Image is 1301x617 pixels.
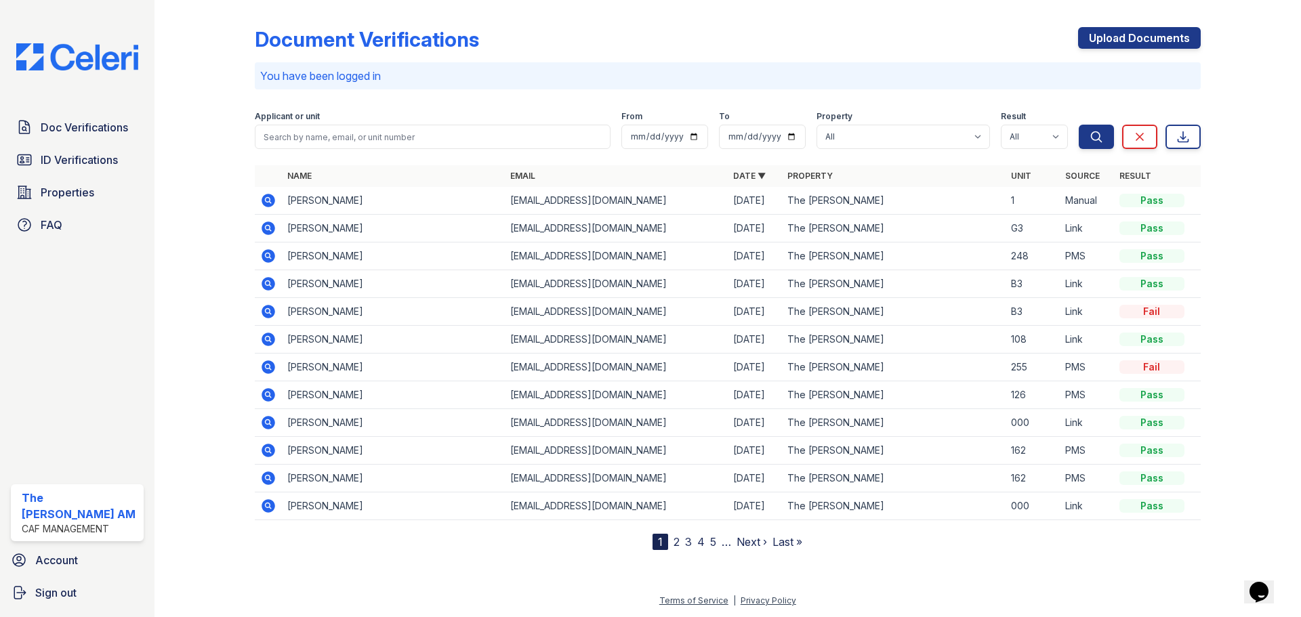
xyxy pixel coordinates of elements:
a: Property [787,171,833,181]
td: The [PERSON_NAME] [782,242,1005,270]
td: PMS [1060,242,1114,270]
a: 3 [685,535,692,549]
td: [PERSON_NAME] [282,381,505,409]
td: [EMAIL_ADDRESS][DOMAIN_NAME] [505,215,728,242]
a: Sign out [5,579,149,606]
td: [EMAIL_ADDRESS][DOMAIN_NAME] [505,437,728,465]
a: Unit [1011,171,1031,181]
td: B3 [1006,298,1060,326]
a: Last » [772,535,802,549]
td: G3 [1006,215,1060,242]
label: To [719,111,730,122]
a: Email [510,171,535,181]
td: [EMAIL_ADDRESS][DOMAIN_NAME] [505,187,728,215]
td: Link [1060,409,1114,437]
div: Fail [1119,360,1184,374]
a: 4 [697,535,705,549]
td: [PERSON_NAME] [282,492,505,520]
a: Upload Documents [1078,27,1201,49]
a: Doc Verifications [11,114,144,141]
div: The [PERSON_NAME] AM [22,490,138,522]
td: Link [1060,298,1114,326]
td: [DATE] [728,437,782,465]
td: Link [1060,215,1114,242]
td: [DATE] [728,270,782,298]
div: Pass [1119,416,1184,429]
td: 000 [1006,409,1060,437]
span: ID Verifications [41,152,118,168]
td: [DATE] [728,326,782,354]
td: [DATE] [728,215,782,242]
div: Pass [1119,471,1184,485]
div: CAF Management [22,522,138,536]
td: The [PERSON_NAME] [782,437,1005,465]
td: PMS [1060,437,1114,465]
td: [PERSON_NAME] [282,298,505,326]
td: The [PERSON_NAME] [782,409,1005,437]
td: [DATE] [728,409,782,437]
span: Account [35,552,78,568]
img: CE_Logo_Blue-a8612792a0a2168367f1c8372b55b34899dd931a85d93a1a3d3e32e68fde9ad4.png [5,43,149,70]
td: [DATE] [728,492,782,520]
td: 126 [1006,381,1060,409]
td: Link [1060,270,1114,298]
a: Account [5,547,149,574]
a: Date ▼ [733,171,766,181]
a: Terms of Service [659,595,728,605]
label: Applicant or unit [255,111,320,122]
td: [EMAIL_ADDRESS][DOMAIN_NAME] [505,242,728,270]
td: PMS [1060,381,1114,409]
td: [EMAIL_ADDRESS][DOMAIN_NAME] [505,492,728,520]
td: [DATE] [728,465,782,492]
label: From [621,111,642,122]
td: [PERSON_NAME] [282,215,505,242]
span: … [722,534,731,550]
a: ID Verifications [11,146,144,173]
td: 108 [1006,326,1060,354]
p: You have been logged in [260,68,1195,84]
td: [EMAIL_ADDRESS][DOMAIN_NAME] [505,326,728,354]
div: Pass [1119,444,1184,457]
td: 248 [1006,242,1060,270]
label: Result [1001,111,1026,122]
a: Result [1119,171,1151,181]
iframe: chat widget [1244,563,1287,603]
td: The [PERSON_NAME] [782,465,1005,492]
td: [DATE] [728,381,782,409]
td: [DATE] [728,187,782,215]
td: [DATE] [728,298,782,326]
div: Pass [1119,221,1184,235]
td: [DATE] [728,354,782,381]
td: Manual [1060,187,1114,215]
input: Search by name, email, or unit number [255,125,611,149]
td: The [PERSON_NAME] [782,354,1005,381]
span: Doc Verifications [41,119,128,135]
div: Pass [1119,249,1184,263]
td: B3 [1006,270,1060,298]
td: [EMAIL_ADDRESS][DOMAIN_NAME] [505,354,728,381]
td: 255 [1006,354,1060,381]
a: FAQ [11,211,144,238]
a: Next › [737,535,767,549]
td: Link [1060,326,1114,354]
div: Pass [1119,499,1184,513]
a: Properties [11,179,144,206]
td: PMS [1060,465,1114,492]
div: Pass [1119,194,1184,207]
a: Source [1065,171,1100,181]
td: The [PERSON_NAME] [782,381,1005,409]
label: Property [817,111,852,122]
td: Link [1060,492,1114,520]
td: 162 [1006,437,1060,465]
div: Pass [1119,388,1184,402]
td: 1 [1006,187,1060,215]
td: [PERSON_NAME] [282,326,505,354]
a: Name [287,171,312,181]
span: Sign out [35,584,77,601]
td: The [PERSON_NAME] [782,492,1005,520]
a: Privacy Policy [741,595,796,605]
td: [PERSON_NAME] [282,270,505,298]
div: | [733,595,736,605]
td: [PERSON_NAME] [282,187,505,215]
